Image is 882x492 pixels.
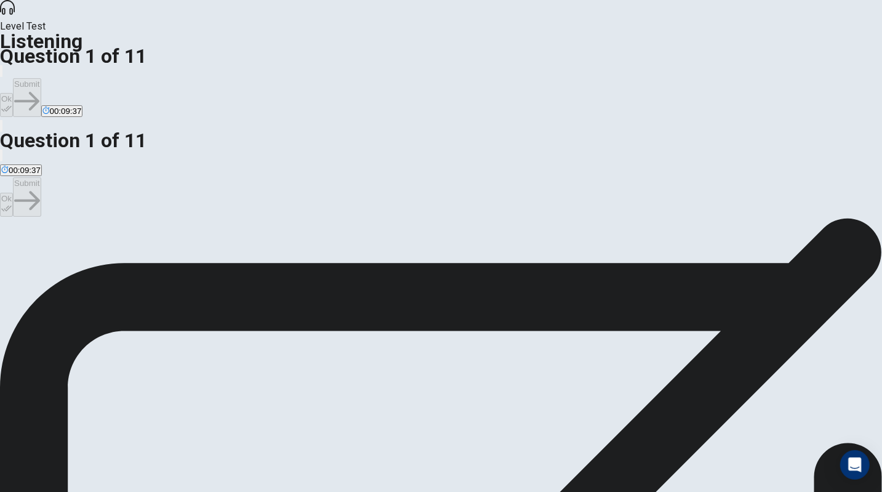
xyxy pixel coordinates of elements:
button: 00:09:37 [41,105,83,117]
div: Open Intercom Messenger [840,450,870,480]
span: 00:09:37 [50,107,82,116]
button: Submit [13,177,41,216]
button: Submit [13,78,41,117]
span: 00:09:37 [9,166,41,175]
